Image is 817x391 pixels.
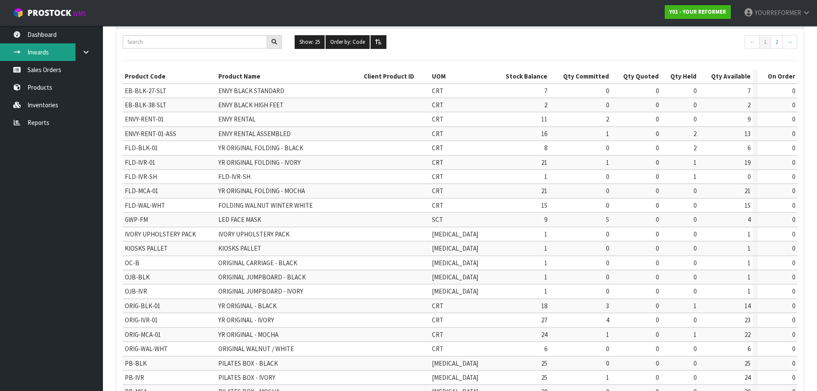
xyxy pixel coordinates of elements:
span: 0 [606,230,609,238]
span: CRT [432,330,443,339]
span: 1 [748,287,751,295]
span: CRT [432,173,443,181]
span: YR ORIGINAL - MOCHA [218,330,278,339]
span: 1 [544,273,547,281]
span: PB-BLK [125,359,147,367]
input: Search [123,35,267,48]
span: 1 [693,173,696,181]
span: 0 [656,201,659,209]
th: Product Name [216,70,362,83]
span: 19 [745,158,751,167]
span: CRT [432,158,443,167]
span: 0 [792,187,795,195]
span: YR ORIGINAL FOLDING - BLACK [218,144,303,152]
th: UOM [430,70,492,83]
span: 0 [792,330,795,339]
span: [MEDICAL_DATA] [432,359,478,367]
span: 0 [693,87,696,95]
span: 0 [792,115,795,123]
span: PB-IVR [125,373,144,382]
th: Qty Quoted [611,70,660,83]
span: 0 [656,87,659,95]
span: 0 [606,287,609,295]
span: 0 [606,201,609,209]
span: 0 [656,259,659,267]
span: 0 [693,215,696,224]
span: FOLDING WALNUT WINTER WHITE [218,201,313,209]
span: 25 [541,359,547,367]
span: [MEDICAL_DATA] [432,373,478,382]
span: 14 [745,302,751,310]
span: 6 [544,345,547,353]
span: 0 [792,373,795,382]
span: 0 [693,316,696,324]
span: 4 [748,215,751,224]
span: 0 [792,287,795,295]
span: 1 [544,173,547,181]
span: 9 [544,215,547,224]
span: 1 [693,158,696,167]
span: 16 [541,130,547,138]
span: 21 [745,187,751,195]
span: 24 [541,330,547,339]
span: 9 [748,115,751,123]
span: EB-BLK-27-SLT [125,87,166,95]
span: YR ORIGINAL FOLDING - IVORY [218,158,301,167]
span: 0 [792,87,795,95]
span: 2 [748,101,751,109]
span: ORIGINAL JUMPBOARD - BLACK [218,273,306,281]
span: 0 [792,302,795,310]
th: Qty Held [661,70,699,83]
span: 6 [748,345,751,353]
span: 4 [606,316,609,324]
span: [MEDICAL_DATA] [432,287,478,295]
nav: Page navigation [638,35,797,51]
span: 0 [792,244,795,252]
span: IVORY UPHOLSTERY PACK [218,230,289,238]
span: CRT [432,345,443,353]
span: 0 [792,201,795,209]
span: 0 [656,316,659,324]
span: CRT [432,101,443,109]
span: 0 [693,373,696,382]
span: 0 [792,144,795,152]
span: KIOSKS PALLET [218,244,261,252]
span: 1 [606,373,609,382]
th: On Order [758,70,797,83]
strong: Y01 - YOUR REFORMER [669,8,726,15]
span: YR ORIGINAL - BLACK [218,302,277,310]
th: Qty Available [699,70,753,83]
a: → [782,35,797,49]
span: 27 [541,316,547,324]
span: GWP-FM [125,215,148,224]
span: CRT [432,144,443,152]
span: 21 [541,187,547,195]
span: ENVY-RENT-01-ASS [125,130,176,138]
span: FLD-IVR-01 [125,158,155,167]
span: 8 [544,144,547,152]
span: ENVY BLACK STANDARD [218,87,284,95]
span: SCT [432,215,443,224]
span: 0 [693,345,696,353]
span: 1 [544,259,547,267]
span: 0 [656,373,659,382]
span: 7 [544,87,547,95]
span: FLD-MCA-01 [125,187,158,195]
span: 23 [745,316,751,324]
span: 0 [656,187,659,195]
span: 22 [745,330,751,339]
span: FLD-BLK-01 [125,144,158,152]
span: ORIG-WAL-WHT [125,345,168,353]
span: 0 [693,359,696,367]
span: CRT [432,316,443,324]
span: 21 [541,158,547,167]
span: 25 [541,373,547,382]
span: ENVY BLACK HIGH FEET [218,101,283,109]
span: 15 [541,201,547,209]
span: 0 [792,259,795,267]
span: 15 [745,201,751,209]
span: CRT [432,87,443,95]
span: 6 [748,144,751,152]
span: YR ORIGINAL FOLDING - MOCHA [218,187,305,195]
span: ENVY-RENT-01 [125,115,164,123]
